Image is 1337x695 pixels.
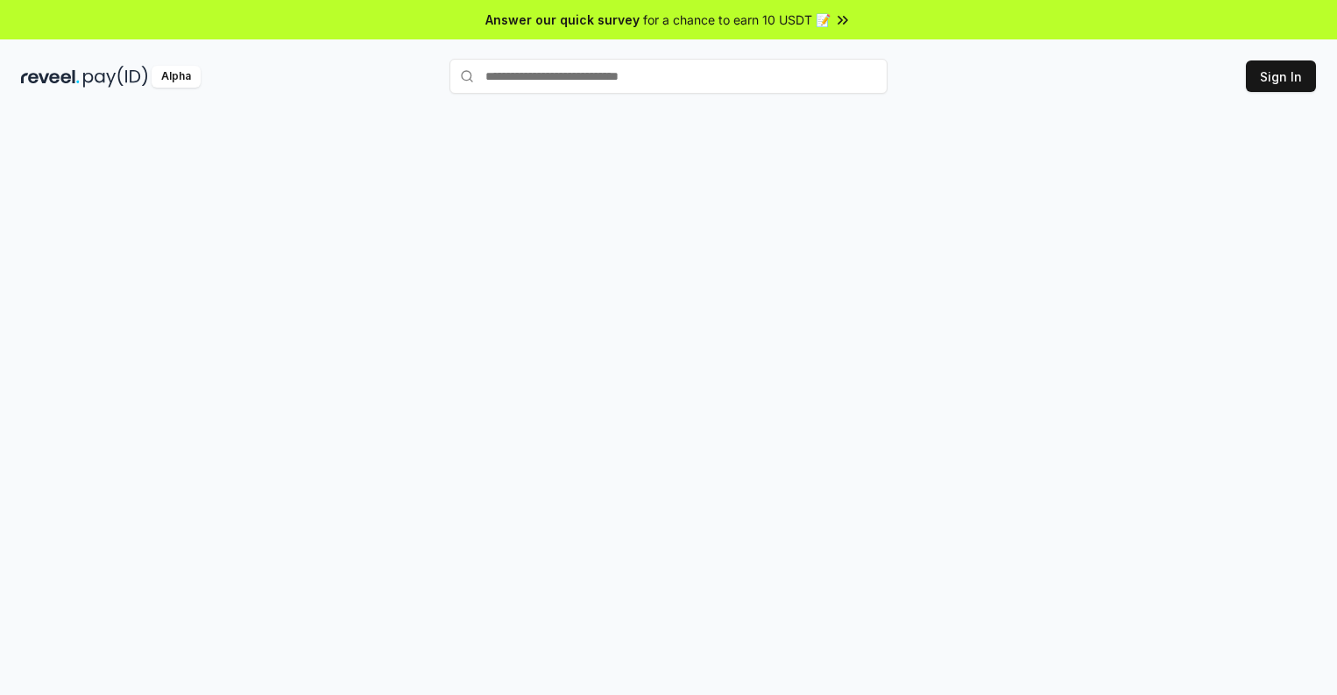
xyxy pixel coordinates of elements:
[1246,60,1316,92] button: Sign In
[643,11,831,29] span: for a chance to earn 10 USDT 📝
[485,11,640,29] span: Answer our quick survey
[83,66,148,88] img: pay_id
[21,66,80,88] img: reveel_dark
[152,66,201,88] div: Alpha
